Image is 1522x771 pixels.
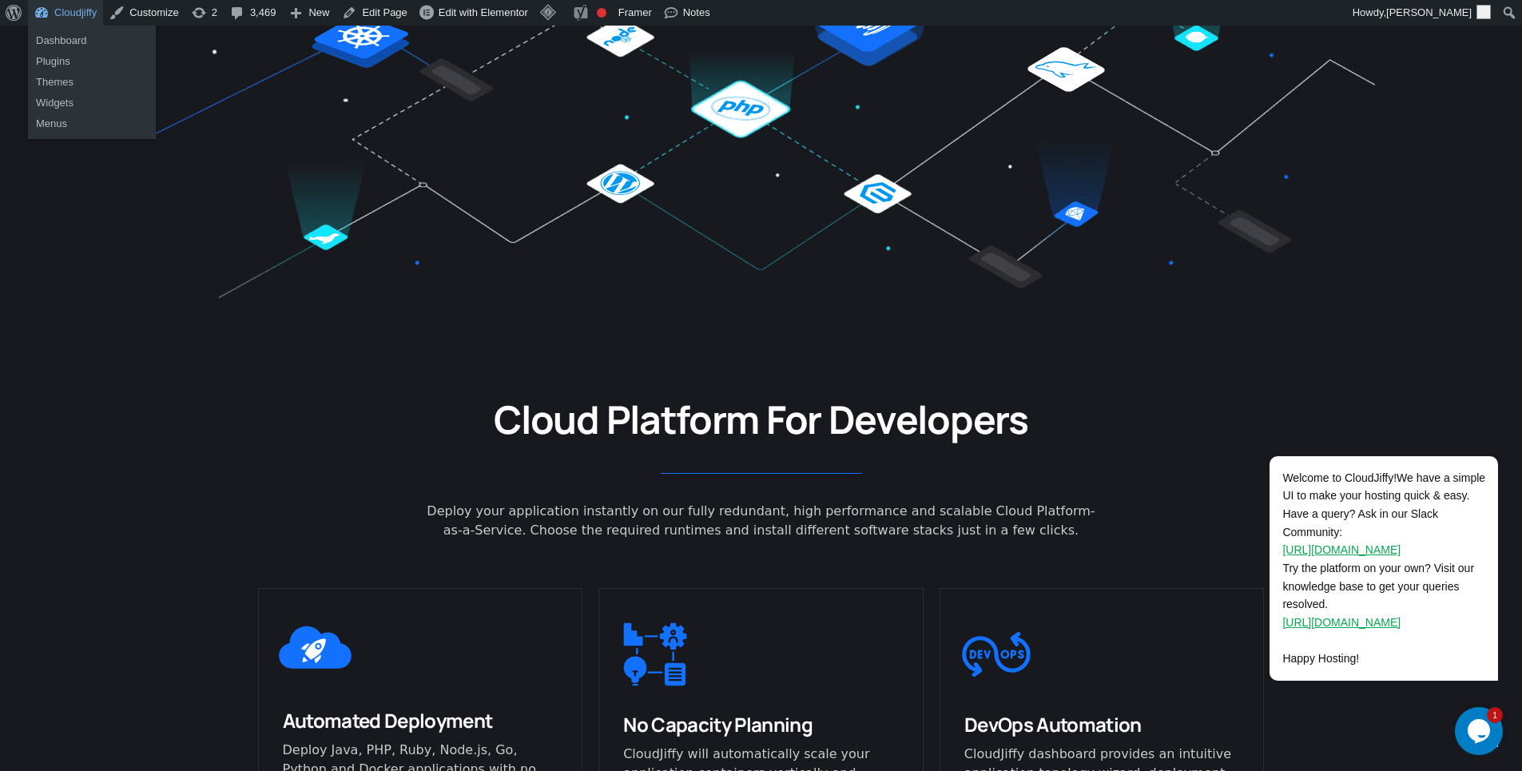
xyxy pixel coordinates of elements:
[964,711,1142,737] span: DevOps Automation
[28,93,156,113] a: Widgets
[28,30,156,51] a: Dashboard
[1218,312,1506,699] iframe: chat widget
[258,502,1265,540] div: Deploy your application instantly on our fully redundant, high performance and scalable Cloud Pla...
[1386,6,1472,18] span: [PERSON_NAME]
[283,707,493,733] span: Automated Deployment
[28,72,156,93] a: Themes
[1455,707,1506,755] iframe: chat widget
[597,8,606,18] div: Focus keyphrase not set
[28,67,156,139] ul: Cloudjiffy
[28,113,156,134] a: Menus
[623,711,813,737] span: No Capacity Planning
[28,51,156,72] a: Plugins
[439,6,528,18] span: Edit with Elementor
[28,26,156,77] ul: Cloudjiffy
[258,395,1265,444] h2: Cloud Platform For Developers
